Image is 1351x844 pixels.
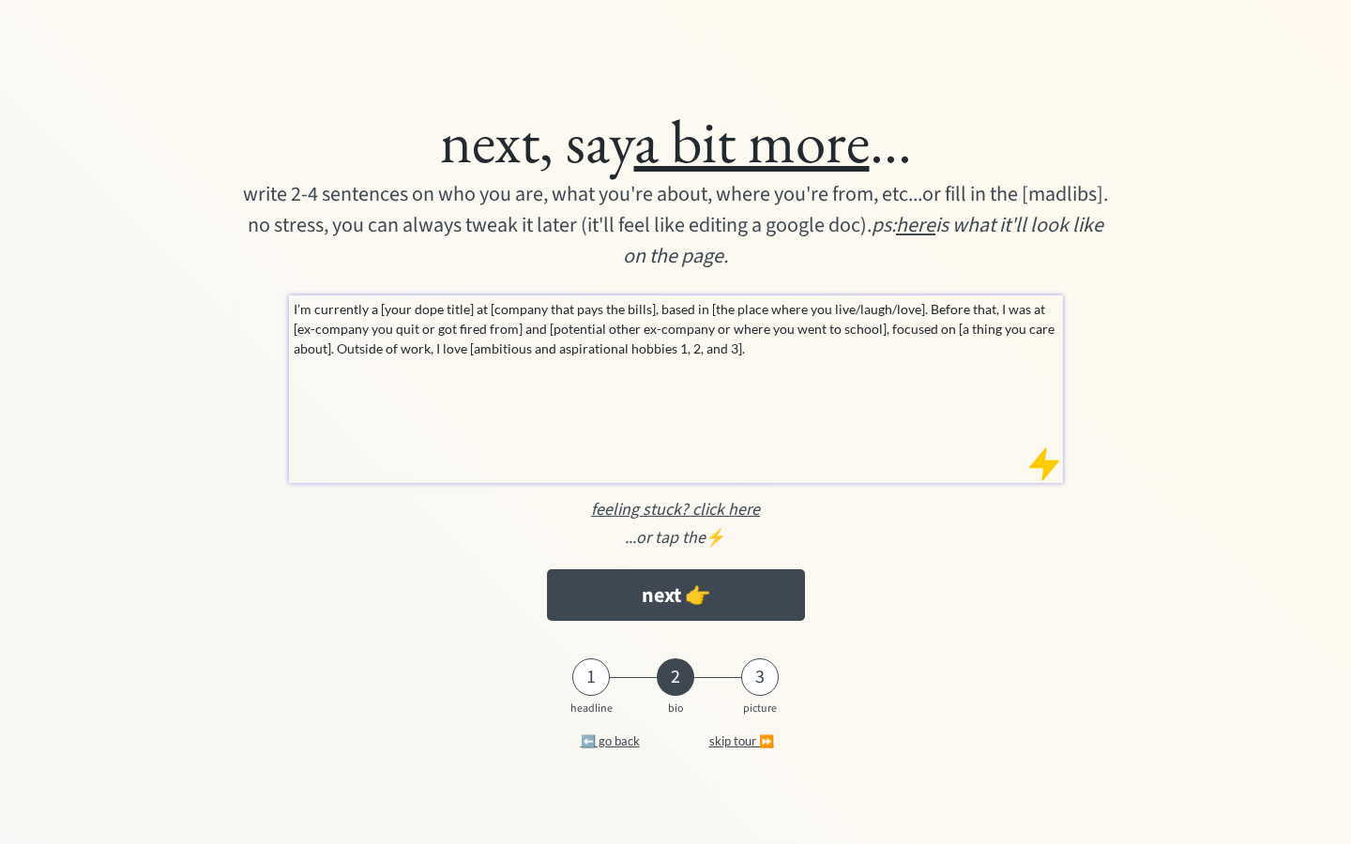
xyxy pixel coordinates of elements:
button: next 👉 [547,569,805,621]
p: I’m currently a [your dope title] at [company that pays the bills], based in [the place where you... [294,299,1059,358]
div: next, say ... [169,103,1182,179]
div: 2 [657,666,694,688]
div: 3 [741,666,779,688]
em: ...or tap the [625,526,706,550]
div: bio [652,702,699,716]
button: ⬅️ go back [549,722,671,760]
u: a bit more [634,101,870,180]
div: ⚡️ [169,525,1182,550]
button: skip tour ⏩ [680,722,802,760]
u: here [896,210,935,240]
div: write 2-4 sentences on who you are, what you're about, where you're from, etc...or fill in the [m... [237,179,1115,272]
div: 1 [572,666,610,688]
div: headline [568,702,615,716]
u: feeling stuck? click here [591,498,760,521]
em: ps: is what it'll look like on the page. [623,210,1107,271]
div: picture [736,702,783,716]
